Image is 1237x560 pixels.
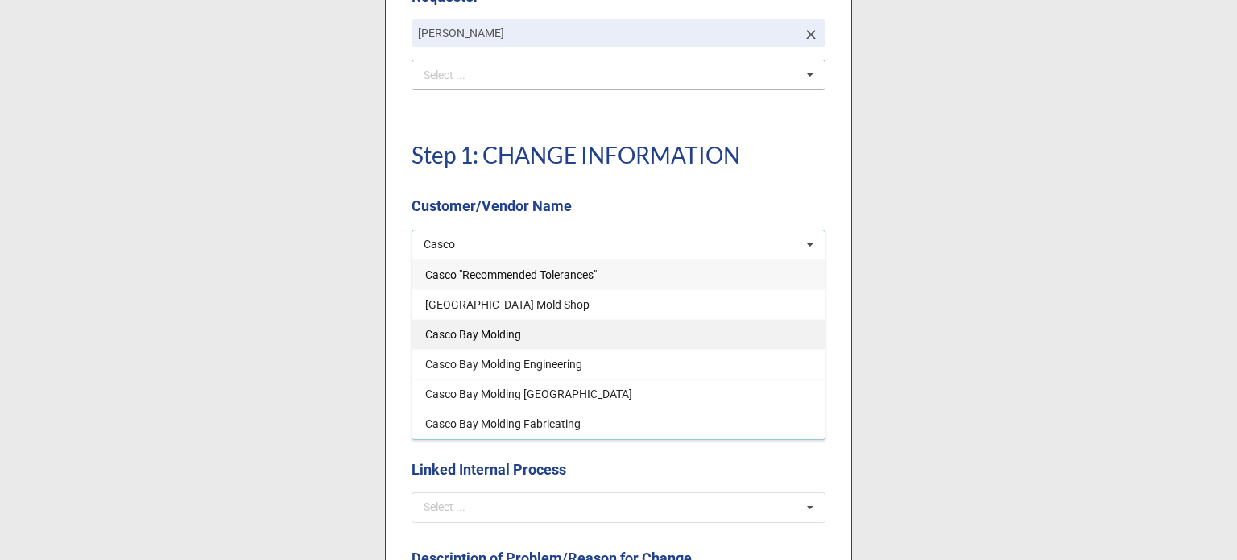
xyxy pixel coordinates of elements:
[425,268,597,281] span: Casco "Recommended Tolerances"
[425,417,581,430] span: Casco Bay Molding Fabricating
[412,195,572,218] label: Customer/Vendor Name
[425,358,582,371] span: Casco Bay Molding Engineering
[418,25,796,41] p: [PERSON_NAME]
[412,140,825,169] h1: Step 1: CHANGE INFORMATION
[425,328,521,341] span: Casco Bay Molding
[420,498,489,516] div: Select ...
[412,458,566,481] label: Linked Internal Process
[425,388,632,400] span: Casco Bay Molding [GEOGRAPHIC_DATA]
[425,298,590,311] span: [GEOGRAPHIC_DATA] Mold Shop
[420,66,489,85] div: Select ...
